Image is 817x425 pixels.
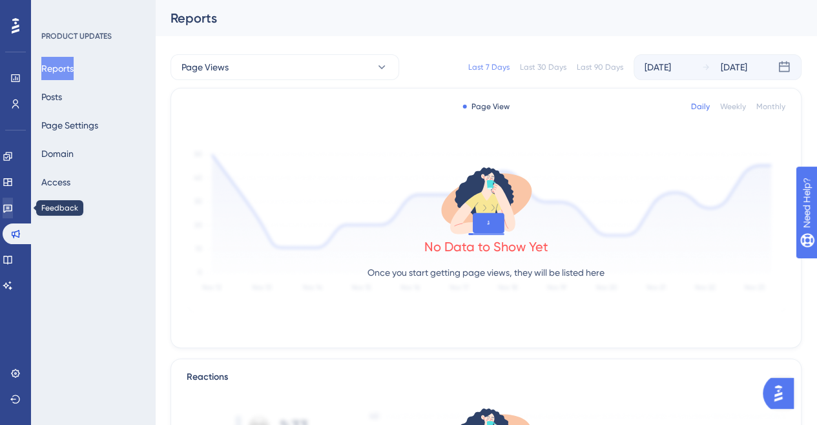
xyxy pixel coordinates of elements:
button: Reports [41,57,74,80]
button: Domain [41,142,74,165]
div: Daily [691,101,710,112]
button: Page Settings [41,114,98,137]
div: [DATE] [645,59,671,75]
button: Posts [41,85,62,109]
div: Monthly [756,101,785,112]
div: PRODUCT UPDATES [41,31,112,41]
p: Once you start getting page views, they will be listed here [367,265,605,280]
span: Page Views [181,59,229,75]
div: Reactions [187,369,785,385]
button: Access [41,171,70,194]
div: No Data to Show Yet [424,238,548,256]
div: Last 7 Days [468,62,510,72]
div: Last 30 Days [520,62,566,72]
div: Reports [171,9,769,27]
div: Weekly [720,101,746,112]
button: Page Views [171,54,399,80]
div: Page View [462,101,510,112]
div: Last 90 Days [577,62,623,72]
span: Need Help? [30,3,81,19]
div: [DATE] [721,59,747,75]
iframe: UserGuiding AI Assistant Launcher [763,374,801,413]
